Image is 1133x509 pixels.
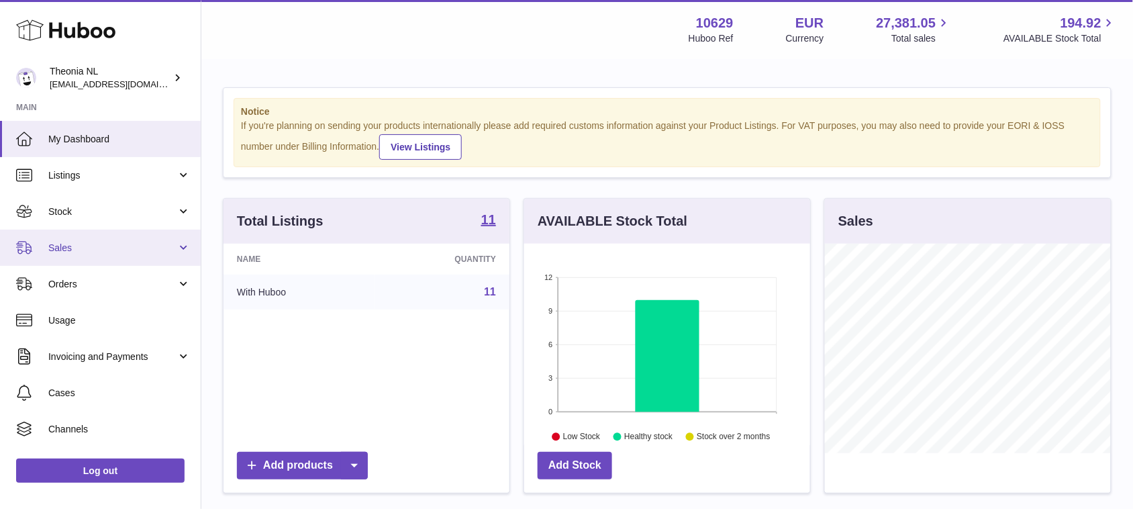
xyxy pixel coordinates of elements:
h3: Sales [838,212,873,230]
a: Add products [237,452,368,479]
td: With Huboo [224,275,375,310]
span: Usage [48,314,191,327]
span: Orders [48,278,177,291]
span: Cases [48,387,191,400]
h3: Total Listings [237,212,324,230]
span: 194.92 [1061,14,1101,32]
strong: 11 [481,213,496,226]
th: Name [224,244,375,275]
div: If you're planning on sending your products internationally please add required customs informati... [241,120,1093,160]
span: Listings [48,169,177,182]
text: 6 [548,340,552,349]
span: Total sales [891,32,951,45]
a: 11 [484,286,496,297]
img: info@wholesomegoods.eu [16,68,36,88]
h3: AVAILABLE Stock Total [538,212,687,230]
a: Add Stock [538,452,612,479]
a: 11 [481,213,496,229]
text: 0 [548,408,552,416]
a: 194.92 AVAILABLE Stock Total [1003,14,1117,45]
strong: Notice [241,105,1093,118]
div: Currency [786,32,824,45]
strong: 10629 [696,14,734,32]
text: 9 [548,307,552,315]
span: [EMAIL_ADDRESS][DOMAIN_NAME] [50,79,197,89]
a: Log out [16,459,185,483]
span: My Dashboard [48,133,191,146]
text: Stock over 2 months [697,432,770,441]
span: Sales [48,242,177,254]
div: Theonia NL [50,65,170,91]
th: Quantity [375,244,509,275]
span: AVAILABLE Stock Total [1003,32,1117,45]
text: 12 [544,273,552,281]
span: 27,381.05 [876,14,936,32]
a: View Listings [379,134,462,160]
text: Healthy stock [624,432,673,441]
text: Low Stock [563,432,601,441]
strong: EUR [795,14,824,32]
div: Huboo Ref [689,32,734,45]
span: Channels [48,423,191,436]
a: 27,381.05 Total sales [876,14,951,45]
span: Invoicing and Payments [48,351,177,363]
text: 3 [548,374,552,382]
span: Stock [48,205,177,218]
